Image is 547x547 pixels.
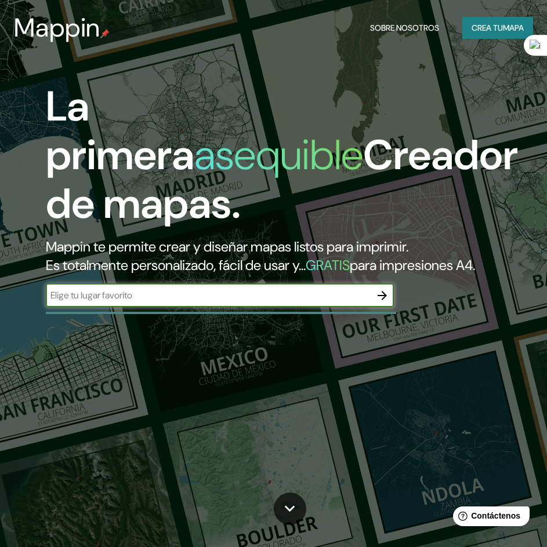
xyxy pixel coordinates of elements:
button: Sobre nosotros [365,17,444,39]
font: La primera [46,79,194,182]
font: Sobre nosotros [370,23,439,33]
font: Es totalmente personalizado, fácil de usar y... [46,256,306,274]
font: Mappin [14,11,100,45]
font: asequible [194,128,363,182]
font: para impresiones A4. [350,256,475,274]
font: GRATIS [306,256,350,274]
iframe: Lanzador de widgets de ayuda [444,502,534,534]
font: Crea tu [472,23,503,33]
input: Elige tu lugar favorito [46,289,371,302]
button: Crea tumapa [462,17,533,39]
img: pin de mapeo [100,29,110,38]
font: mapa [503,23,524,33]
font: Creador de mapas. [46,128,518,231]
font: Mappin te permite crear y diseñar mapas listos para imprimir. [46,238,408,256]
